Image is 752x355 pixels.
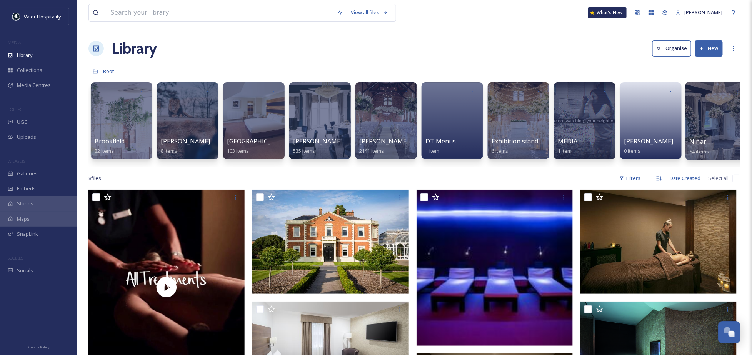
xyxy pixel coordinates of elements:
[252,190,409,294] img: DT Hero image.jpeg
[580,190,737,294] img: Hot stone therapy.jpg
[425,137,456,145] span: DT Menus
[8,107,24,112] span: COLLECT
[8,255,23,261] span: SOCIALS
[88,175,101,182] span: 8 file s
[417,190,573,346] img: Twilight image 1.png
[12,13,20,20] img: images
[17,200,33,207] span: Stories
[293,138,355,154] a: [PERSON_NAME] ALL535 items
[27,342,50,351] a: Privacy Policy
[672,5,727,20] a: [PERSON_NAME]
[103,68,114,75] span: Root
[492,137,538,145] span: Exhibition stand
[588,7,627,18] a: What's New
[17,230,38,238] span: SnapLink
[425,138,456,154] a: DT Menus1 item
[690,138,709,155] a: Ninar64 items
[227,137,338,145] span: [GEOGRAPHIC_DATA][PERSON_NAME]
[27,345,50,350] span: Privacy Policy
[8,158,25,164] span: WIDGETS
[685,9,723,16] span: [PERSON_NAME]
[227,147,249,154] span: 103 items
[652,40,695,56] a: Organise
[624,138,673,154] a: [PERSON_NAME]0 items
[161,137,210,145] span: [PERSON_NAME]
[492,138,538,154] a: Exhibition stand6 items
[615,171,644,186] div: Filters
[666,171,705,186] div: Date Created
[425,147,439,154] span: 1 item
[8,40,21,45] span: MEDIA
[17,52,32,59] span: Library
[652,40,691,56] button: Organise
[107,4,333,21] input: Search your library
[359,147,384,154] span: 2141 items
[161,138,210,154] a: [PERSON_NAME]8 items
[695,40,723,56] button: New
[17,82,51,89] span: Media Centres
[17,267,33,274] span: Socials
[558,137,577,145] span: MEDIA
[17,133,36,141] span: Uploads
[112,37,157,60] a: Library
[17,118,27,126] span: UGC
[17,170,38,177] span: Galleries
[624,147,640,154] span: 0 items
[95,138,125,154] a: Brookfield22 items
[17,215,30,223] span: Maps
[709,175,729,182] span: Select all
[293,137,355,145] span: [PERSON_NAME] ALL
[558,138,577,154] a: MEDIA1 item
[17,67,42,74] span: Collections
[718,321,740,343] button: Open Chat
[690,137,707,146] span: Ninar
[227,138,338,154] a: [GEOGRAPHIC_DATA][PERSON_NAME]103 items
[347,5,392,20] a: View all files
[103,67,114,76] a: Root
[95,137,125,145] span: Brookfield
[624,137,673,145] span: [PERSON_NAME]
[95,147,114,154] span: 22 items
[492,147,508,154] span: 6 items
[17,185,36,192] span: Embeds
[24,13,61,20] span: Valor Hospitality
[690,148,709,155] span: 64 items
[359,138,439,154] a: [PERSON_NAME] Weddings2141 items
[293,147,315,154] span: 535 items
[359,137,439,145] span: [PERSON_NAME] Weddings
[558,147,572,154] span: 1 item
[161,147,177,154] span: 8 items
